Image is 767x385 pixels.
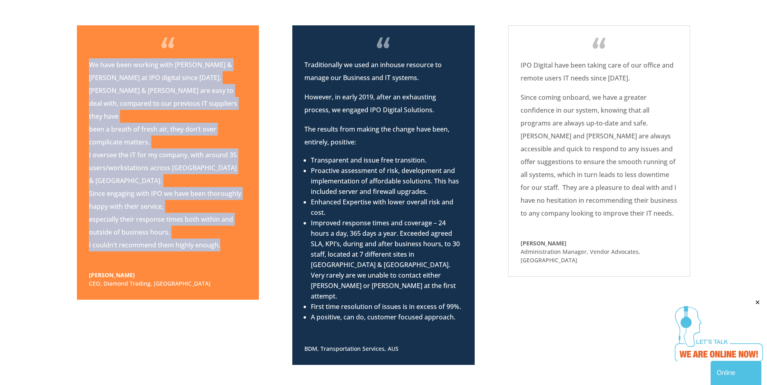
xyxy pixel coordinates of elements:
[521,59,678,91] p: IPO Digital have been taking care of our office and remote users IT needs since [DATE].
[100,280,102,287] span: ,
[304,344,399,353] span: BDM, Transportation Services, AUS
[521,91,678,226] p: Since coming onboard, we have a greater confidence in our system, knowing that all programs are a...
[675,299,763,361] iframe: chat widget
[521,248,640,264] span: Vendor Advocates, [GEOGRAPHIC_DATA]
[711,359,763,385] iframe: chat widget
[89,271,247,279] span: [PERSON_NAME]
[587,248,588,255] span: ,
[103,280,211,287] span: Diamond Trading, [GEOGRAPHIC_DATA]
[311,301,462,312] li: First time resolution of issues is in excess of 99%.
[311,155,462,165] li: Transparent and issue free transition.
[311,197,462,218] li: Enhanced Expertise with lower overall risk and cost.
[311,165,462,197] li: Proactive assessment of risk, development and implementation of affordable solutions. This has in...
[304,58,462,91] p: Traditionally we used an inhouse resource to manage our Business and IT systems.
[311,218,462,301] li: Improved response times and coverage – 24 hours a day, 365 days a year. Exceeded agreed SLA, KPI’...
[89,58,247,258] p: We have been working with [PERSON_NAME] & [PERSON_NAME] at IPO digital since [DATE]. [PERSON_NAME...
[521,239,678,247] span: [PERSON_NAME]
[521,248,587,255] span: Administration Manager
[304,91,462,123] p: However, in early 2019, after an exhausting process, we engaged IPO Digital Solutions.
[304,123,462,155] p: The results from making the change have been, entirely, positive:
[311,312,462,322] li: A positive, can do, customer focused approach.
[89,280,100,287] span: CEO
